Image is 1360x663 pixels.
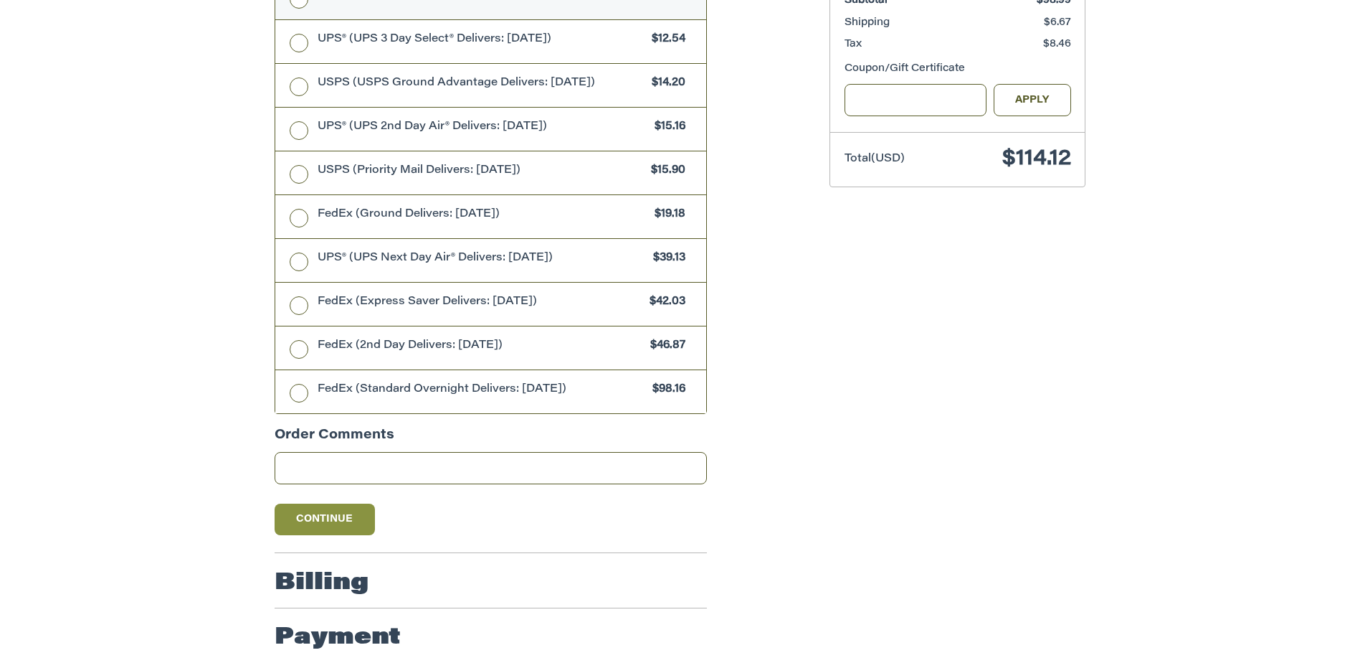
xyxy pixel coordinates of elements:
span: FedEx (Standard Overnight Delivers: [DATE]) [318,382,646,398]
span: UPS® (UPS 2nd Day Air® Delivers: [DATE]) [318,119,648,136]
span: $8.46 [1043,39,1071,50]
span: FedEx (Express Saver Delivers: [DATE]) [318,294,643,311]
span: FedEx (Ground Delivers: [DATE]) [318,207,648,223]
span: USPS (Priority Mail Delivers: [DATE]) [318,163,645,179]
h2: Payment [275,624,401,652]
span: FedEx (2nd Day Delivers: [DATE]) [318,338,644,354]
button: Continue [275,504,375,535]
span: $6.67 [1044,18,1071,28]
span: $14.20 [645,75,685,92]
span: USPS (USPS Ground Advantage Delivers: [DATE]) [318,75,645,92]
span: $42.03 [642,294,685,311]
span: $46.87 [643,338,685,354]
span: Total (USD) [845,154,905,164]
input: Gift Certificate or Coupon Code [845,84,987,116]
span: $15.90 [644,163,685,179]
button: Apply [994,84,1071,116]
span: $12.54 [645,32,685,48]
span: Tax [845,39,862,50]
div: Coupon/Gift Certificate [845,62,1071,77]
span: Shipping [845,18,890,28]
h2: Billing [275,569,368,598]
span: $39.13 [646,250,685,267]
span: $15.16 [647,119,685,136]
span: $114.12 [1002,149,1071,170]
span: $98.16 [645,382,685,398]
span: $19.18 [647,207,685,223]
span: UPS® (UPS Next Day Air® Delivers: [DATE]) [318,250,647,267]
span: UPS® (UPS 3 Day Select® Delivers: [DATE]) [318,32,645,48]
legend: Order Comments [275,426,394,453]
